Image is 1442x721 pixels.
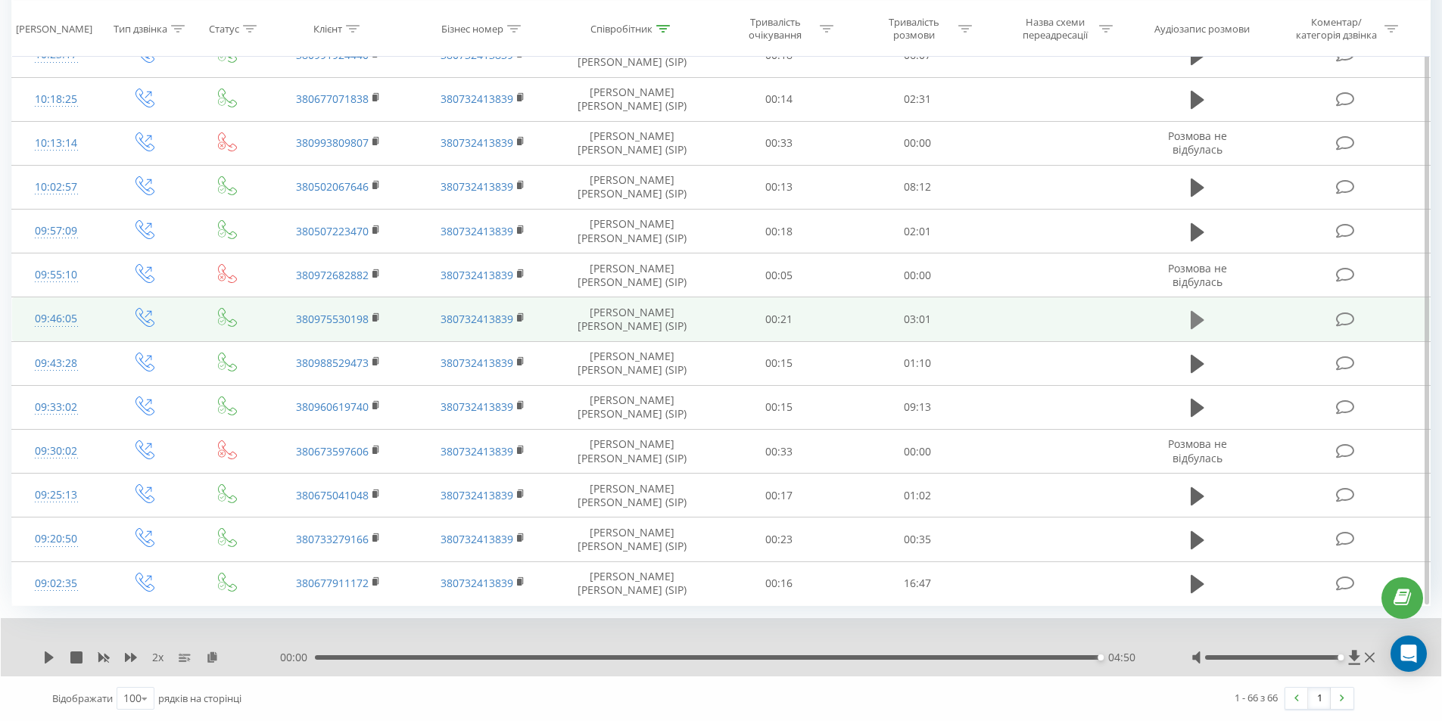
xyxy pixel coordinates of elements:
td: 09:13 [849,385,987,429]
a: 380732413839 [441,92,513,106]
div: 10:13:14 [27,129,86,158]
div: 09:43:28 [27,349,86,378]
div: Бізнес номер [441,22,503,35]
div: Тривалість розмови [874,16,955,42]
a: 380732413839 [441,399,513,414]
a: 1 [1308,688,1331,709]
td: [PERSON_NAME] [PERSON_NAME] (SIP) [555,341,710,385]
td: 08:12 [849,165,987,209]
div: 10:02:57 [27,172,86,202]
div: Коментар/категорія дзвінка [1292,16,1381,42]
td: 00:21 [710,297,849,341]
td: [PERSON_NAME] [PERSON_NAME] (SIP) [555,517,710,561]
a: 380960619740 [296,399,369,414]
td: 00:14 [710,77,849,121]
span: Розмова не відбулась [1168,129,1227,157]
a: 380732413839 [441,224,513,238]
div: Тип дзвінка [114,22,167,35]
a: 380732413839 [441,268,513,282]
div: 1 - 66 з 66 [1235,690,1278,705]
td: [PERSON_NAME] [PERSON_NAME] (SIP) [555,77,710,121]
td: 01:10 [849,341,987,385]
a: 380972682882 [296,268,369,282]
div: Accessibility label [1098,654,1104,660]
div: 09:02:35 [27,569,86,598]
td: 00:23 [710,517,849,561]
div: 09:33:02 [27,393,86,422]
a: 380677071838 [296,92,369,106]
a: 380502067646 [296,179,369,194]
td: 00:00 [849,121,987,165]
td: 00:17 [710,474,849,517]
td: 00:35 [849,517,987,561]
td: 00:33 [710,430,849,474]
div: Accessibility label [1338,654,1344,660]
td: [PERSON_NAME] [PERSON_NAME] (SIP) [555,561,710,605]
div: [PERSON_NAME] [16,22,92,35]
div: Статус [209,22,239,35]
td: 01:02 [849,474,987,517]
span: 04:50 [1108,650,1135,665]
a: 380732413839 [441,576,513,590]
td: [PERSON_NAME] [PERSON_NAME] (SIP) [555,385,710,429]
div: Клієнт [313,22,342,35]
a: 380732413839 [441,488,513,502]
td: 00:16 [710,561,849,605]
a: 380733279166 [296,532,369,546]
a: 380675041048 [296,488,369,502]
div: 09:30:02 [27,437,86,466]
td: 00:15 [710,385,849,429]
a: 380732413839 [441,48,513,62]
span: Відображати [52,691,113,705]
span: 00:00 [280,650,315,665]
td: 00:00 [849,430,987,474]
div: Тривалість очікування [735,16,816,42]
span: Розмова не відбулась [1168,437,1227,465]
div: 09:57:09 [27,216,86,246]
div: 09:20:50 [27,524,86,554]
div: 09:55:10 [27,260,86,290]
a: 380507223470 [296,224,369,238]
div: Назва схеми переадресації [1014,16,1095,42]
a: 380673597606 [296,444,369,458]
td: 02:31 [849,77,987,121]
td: 00:33 [710,121,849,165]
a: 380732413839 [441,312,513,326]
a: 380732413839 [441,179,513,194]
td: [PERSON_NAME] [PERSON_NAME] (SIP) [555,297,710,341]
td: 00:18 [710,210,849,253]
td: [PERSON_NAME] [PERSON_NAME] (SIP) [555,165,710,209]
a: 380677911172 [296,576,369,590]
div: 09:25:13 [27,480,86,510]
td: [PERSON_NAME] [PERSON_NAME] (SIP) [555,210,710,253]
td: [PERSON_NAME] [PERSON_NAME] (SIP) [555,253,710,297]
td: 00:05 [710,253,849,297]
td: 00:00 [849,253,987,297]
td: 16:47 [849,561,987,605]
span: рядків на сторінці [158,691,241,705]
a: 380993809807 [296,135,369,150]
td: 00:13 [710,165,849,209]
td: 00:15 [710,341,849,385]
a: 380975530198 [296,312,369,326]
a: 380732413839 [441,532,513,546]
div: 100 [123,691,142,706]
td: [PERSON_NAME] [PERSON_NAME] (SIP) [555,474,710,517]
a: 380988529473 [296,356,369,370]
div: 09:46:05 [27,304,86,334]
div: Аудіозапис розмови [1154,22,1250,35]
td: 02:01 [849,210,987,253]
span: 2 x [152,650,164,665]
a: 380732413839 [441,135,513,150]
a: 380991924440 [296,48,369,62]
div: Співробітник [590,22,652,35]
a: 380732413839 [441,356,513,370]
td: 03:01 [849,297,987,341]
td: [PERSON_NAME] [PERSON_NAME] (SIP) [555,430,710,474]
div: Open Intercom Messenger [1391,636,1427,672]
a: 380732413839 [441,444,513,458]
span: Розмова не відбулась [1168,261,1227,289]
div: 10:18:25 [27,85,86,114]
td: [PERSON_NAME] [PERSON_NAME] (SIP) [555,121,710,165]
